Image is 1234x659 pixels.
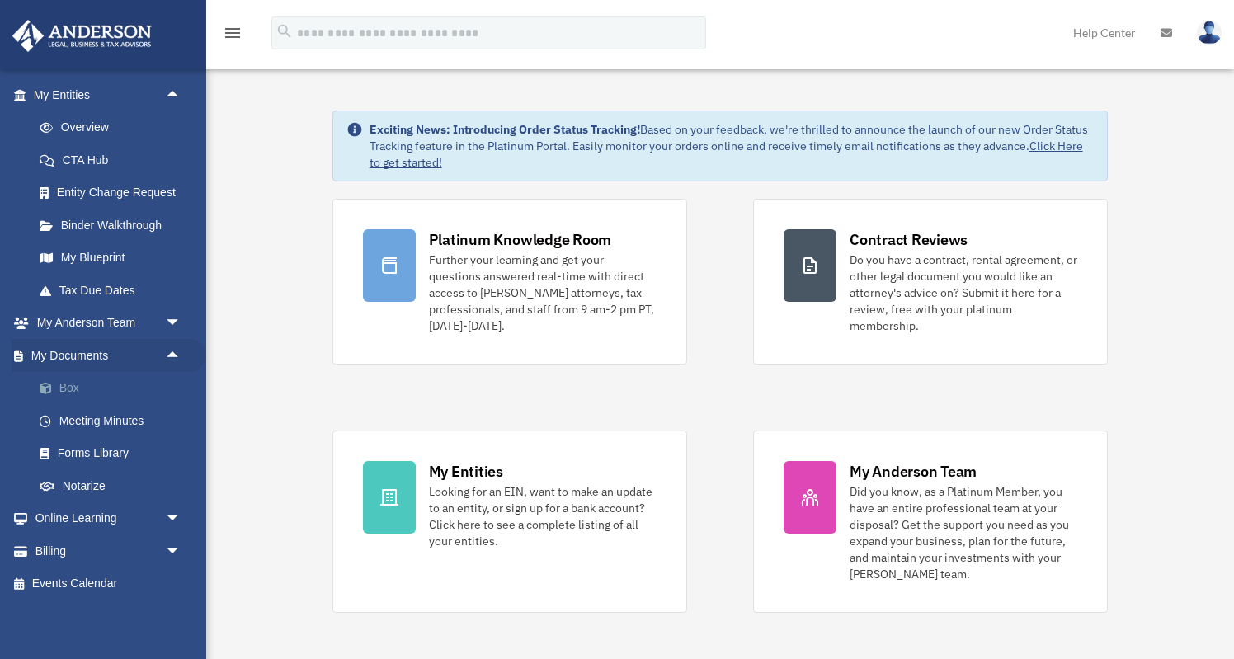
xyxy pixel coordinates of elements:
div: Do you have a contract, rental agreement, or other legal document you would like an attorney's ad... [850,252,1077,334]
span: arrow_drop_down [165,502,198,536]
a: My Blueprint [23,242,206,275]
a: Contract Reviews Do you have a contract, rental agreement, or other legal document you would like... [753,199,1108,365]
span: arrow_drop_up [165,78,198,112]
a: My Documentsarrow_drop_up [12,339,206,372]
div: My Anderson Team [850,461,977,482]
a: Box [23,372,206,405]
a: Meeting Minutes [23,404,206,437]
a: CTA Hub [23,144,206,177]
div: Based on your feedback, we're thrilled to announce the launch of our new Order Status Tracking fe... [370,121,1095,171]
span: arrow_drop_up [165,339,198,373]
div: Platinum Knowledge Room [429,229,612,250]
a: My Anderson Team Did you know, as a Platinum Member, you have an entire professional team at your... [753,431,1108,613]
div: Further your learning and get your questions answered real-time with direct access to [PERSON_NAM... [429,252,657,334]
a: Overview [23,111,206,144]
span: arrow_drop_down [165,307,198,341]
i: menu [223,23,243,43]
span: arrow_drop_down [165,534,198,568]
div: Looking for an EIN, want to make an update to an entity, or sign up for a bank account? Click her... [429,483,657,549]
a: Binder Walkthrough [23,209,206,242]
div: Contract Reviews [850,229,968,250]
a: Tax Due Dates [23,274,206,307]
a: Notarize [23,469,206,502]
strong: Exciting News: Introducing Order Status Tracking! [370,122,640,137]
a: My Anderson Teamarrow_drop_down [12,307,206,340]
a: Events Calendar [12,567,206,600]
a: Click Here to get started! [370,139,1083,170]
a: Forms Library [23,437,206,470]
img: Anderson Advisors Platinum Portal [7,20,157,52]
div: Did you know, as a Platinum Member, you have an entire professional team at your disposal? Get th... [850,483,1077,582]
a: Platinum Knowledge Room Further your learning and get your questions answered real-time with dire... [332,199,687,365]
a: Billingarrow_drop_down [12,534,206,567]
a: My Entitiesarrow_drop_up [12,78,206,111]
i: search [276,22,294,40]
a: Online Learningarrow_drop_down [12,502,206,535]
img: User Pic [1197,21,1222,45]
a: menu [223,29,243,43]
a: My Entities Looking for an EIN, want to make an update to an entity, or sign up for a bank accoun... [332,431,687,613]
a: Entity Change Request [23,177,206,209]
div: My Entities [429,461,503,482]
